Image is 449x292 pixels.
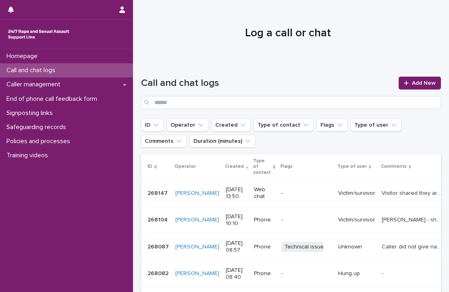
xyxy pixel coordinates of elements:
[254,217,274,223] p: Phone
[281,190,332,197] p: -
[148,269,170,277] p: 268082
[175,190,219,197] a: [PERSON_NAME]
[281,162,293,171] p: Flags
[3,95,104,103] p: End of phone call feedback form
[254,244,274,250] p: Phone
[399,77,441,90] a: Add New
[254,186,274,200] p: Web chat
[212,119,251,131] button: Created
[254,270,274,277] p: Phone
[382,215,443,223] p: Rachel - shared she experienced FGM and forced abortion at age 14 from a group of men who filmed ...
[381,162,407,171] p: Comments
[175,270,219,277] a: [PERSON_NAME]
[351,119,401,131] button: Type of user
[3,152,54,159] p: Training videos
[141,27,435,40] h1: Log a call or chat
[226,267,247,281] p: [DATE] 08:40
[338,244,375,250] p: Unknown
[167,119,208,131] button: Operator
[382,242,443,250] p: Caller did not give name. Line was very distorted and I couldn't hear the caller. When I communic...
[190,135,256,148] button: Duration (minutes)
[281,217,332,223] p: -
[225,162,244,171] p: Created
[148,188,169,197] p: 268147
[175,244,219,250] a: [PERSON_NAME]
[253,156,271,177] p: Type of contact
[412,80,436,86] span: Add New
[226,240,247,254] p: [DATE] 08:57
[338,270,375,277] p: Hung up
[3,67,62,74] p: Call and chat logs
[337,162,367,171] p: Type of user
[382,269,385,277] p: -
[148,215,169,223] p: 268104
[3,138,77,145] p: Policies and processes
[141,135,187,148] button: Comments
[226,213,247,227] p: [DATE] 10:10
[3,52,44,60] p: Homepage
[382,188,443,197] p: Visitor shared they are having night terrors and flashbacks. Disclosed rape from multiple perpetr...
[254,119,314,131] button: Type of contact
[175,217,219,223] a: [PERSON_NAME]
[141,77,394,89] h1: Call and chat logs
[148,242,170,250] p: 268087
[338,217,375,223] p: Victim/survivor
[141,119,164,131] button: ID
[3,109,59,117] p: Signposting links
[141,96,441,109] input: Search
[338,190,375,197] p: Victim/survivor
[6,26,71,42] img: rhQMoQhaT3yELyF149Cw
[3,123,73,131] p: Safeguarding records
[317,119,347,131] button: Flags
[3,81,67,88] p: Caller management
[148,162,152,171] p: ID
[281,242,346,252] span: Technical issue - other
[226,186,247,200] p: [DATE] 13:50
[175,162,196,171] p: Operator
[281,270,332,277] p: -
